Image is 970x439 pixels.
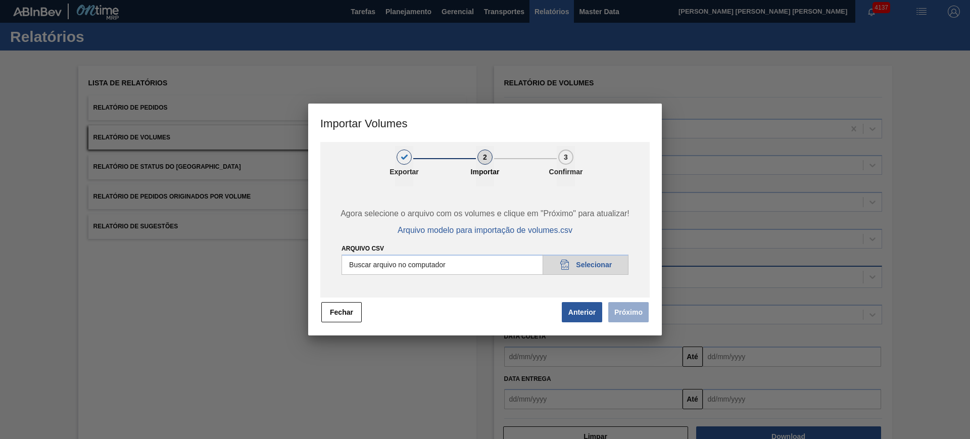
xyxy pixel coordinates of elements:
label: Arquivo csv [342,245,384,252]
button: 3Confirmar [557,146,575,186]
p: Exportar [379,168,429,176]
div: 3 [558,150,573,165]
button: 1Exportar [395,146,413,186]
div: 1 [397,150,412,165]
p: Confirmar [541,168,591,176]
span: Agora selecione o arquivo com os volumes e clique em "Próximo" para atualizar! [332,209,638,218]
p: Importar [460,168,510,176]
button: 2Importar [476,146,494,186]
button: Anterior [562,302,602,322]
button: Fechar [321,302,362,322]
div: 2 [477,150,493,165]
h3: Importar Volumes [308,104,662,142]
span: Arquivo modelo para importação de volumes.csv [398,226,572,235]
